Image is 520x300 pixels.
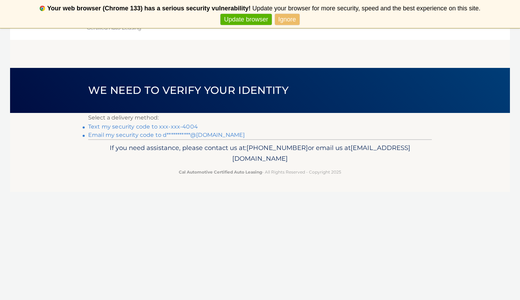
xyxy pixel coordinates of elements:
[275,14,300,25] a: Ignore
[179,169,262,175] strong: Cal Automotive Certified Auto Leasing
[88,113,432,123] p: Select a delivery method:
[246,144,308,152] span: [PHONE_NUMBER]
[47,5,251,12] b: Your web browser (Chrome 133) has a serious security vulnerability!
[93,168,427,176] p: - All Rights Reserved - Copyright 2025
[93,142,427,165] p: If you need assistance, please contact us at: or email us at
[252,5,480,12] span: Update your browser for more security, speed and the best experience on this site.
[220,14,271,25] a: Update browser
[88,123,198,130] a: Text my security code to xxx-xxx-4004
[88,84,288,97] span: We need to verify your identity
